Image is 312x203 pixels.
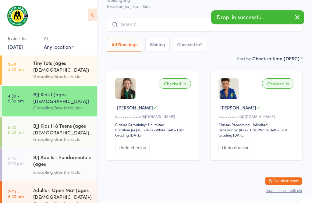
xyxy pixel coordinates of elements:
div: Any location [44,43,74,50]
div: Classes Remaining: Unlimited [218,122,296,127]
div: Checked in [262,78,294,89]
div: Grappling Bros Instructor [33,73,92,80]
input: Search [107,18,303,32]
div: BJJ Kids I (ages [DEMOGRAPHIC_DATA]) [33,91,92,104]
img: image1759131424.png [115,78,136,99]
a: 3:45 -4:30 pmTiny Tots (ages [DEMOGRAPHIC_DATA])Grappling Bros Instructor [2,54,97,85]
button: Checked in2 [173,38,207,52]
div: d••••••••••••o@[DOMAIN_NAME] [115,114,193,119]
span: [PERSON_NAME] [220,104,256,111]
span: [PERSON_NAME] [117,104,153,111]
div: Drop-in successful. [211,10,304,24]
div: 2 [200,42,202,47]
div: Grappling Bros Instructor [33,136,92,143]
img: image1737008371.png [218,78,239,99]
a: 6:30 -7:30 pmBJJ Adults - Fundamentals (ages [DEMOGRAPHIC_DATA]+)Grappling Bros Instructor [2,148,97,181]
button: Exit kiosk mode [265,177,302,185]
span: Brazilian Jiu Jitsu - Kids [107,3,303,9]
a: [DATE] [8,43,23,50]
time: 3:45 - 4:30 pm [8,62,24,72]
time: 4:30 - 5:30 pm [8,93,24,103]
div: Tiny Tots (ages [DEMOGRAPHIC_DATA]) [33,59,92,73]
time: 5:30 - 6:30 pm [8,125,24,134]
div: Brazilian Jiu Jitsu - Kids [115,127,153,132]
div: Checked in [159,78,191,89]
button: Waiting [145,38,170,52]
div: Grappling Bros Instructor [33,104,92,111]
div: Classes Remaining: Unlimited [115,122,193,127]
button: how to secure with pin [266,189,302,193]
div: BJJ Kids II & Teens (ages [DEMOGRAPHIC_DATA]) [33,122,92,136]
a: 4:30 -5:30 pmBJJ Kids I (ages [DEMOGRAPHIC_DATA])Grappling Bros Instructor [2,86,97,116]
div: Events for [8,33,38,43]
time: 7:30 - 8:30 pm [8,189,24,199]
button: All Bookings [107,38,142,52]
div: Adults - Open Mat (ages [DEMOGRAPHIC_DATA]+) [33,187,92,200]
label: Sort by [237,55,251,62]
div: Grappling Bros Instructor [33,169,92,176]
img: Grappling Bros Wollongong [6,5,29,27]
div: Brazilian Jiu Jitsu - Kids [218,127,256,132]
div: At [44,33,74,43]
div: Check in time (DESC) [252,55,303,62]
time: 6:30 - 7:30 pm [8,156,23,166]
a: 5:30 -6:30 pmBJJ Kids II & Teens (ages [DEMOGRAPHIC_DATA])Grappling Bros Instructor [2,117,97,148]
button: Undo checkin [115,143,150,152]
div: BJJ Adults - Fundamentals (ages [DEMOGRAPHIC_DATA]+) [33,154,92,169]
div: a••••••••••4@[DOMAIN_NAME] [218,114,296,119]
button: Undo checkin [218,143,253,152]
